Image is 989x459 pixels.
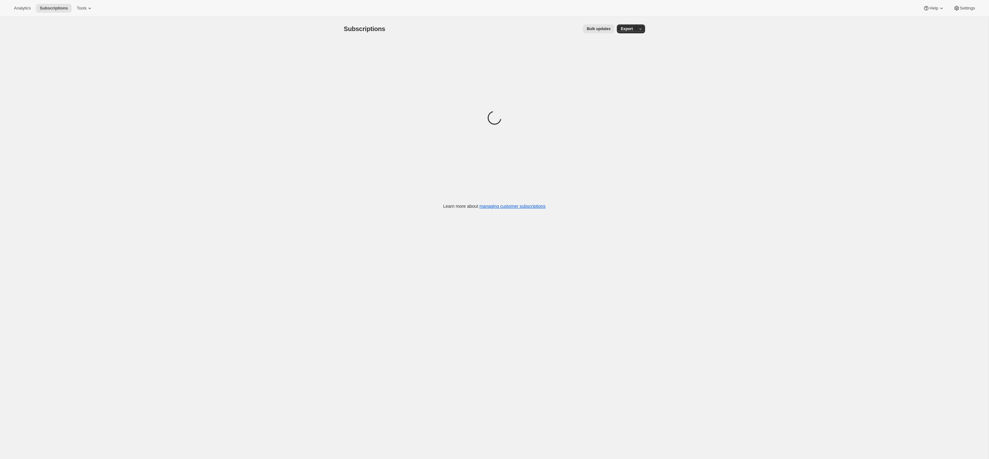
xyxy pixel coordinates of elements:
[621,26,633,31] span: Export
[919,4,948,13] button: Help
[617,24,637,33] button: Export
[40,6,68,11] span: Subscriptions
[950,4,979,13] button: Settings
[583,24,614,33] button: Bulk updates
[587,26,611,31] span: Bulk updates
[443,203,546,209] p: Learn more about
[73,4,97,13] button: Tools
[14,6,31,11] span: Analytics
[479,204,546,209] a: managing customer subscriptions
[960,6,975,11] span: Settings
[36,4,72,13] button: Subscriptions
[929,6,938,11] span: Help
[77,6,87,11] span: Tools
[10,4,35,13] button: Analytics
[344,25,385,32] span: Subscriptions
